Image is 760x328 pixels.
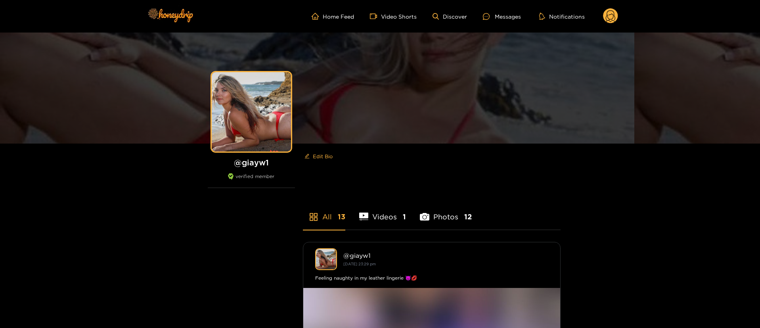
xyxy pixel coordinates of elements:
a: Home Feed [312,13,354,20]
span: 1 [403,212,406,222]
span: appstore [309,212,318,222]
a: Discover [433,13,467,20]
span: edit [304,153,310,159]
div: @ giayw1 [343,252,548,259]
button: Notifications [537,12,587,20]
li: All [303,194,345,230]
h1: @ giayw1 [208,157,295,167]
span: 12 [464,212,472,222]
span: home [312,13,323,20]
div: Messages [483,12,521,21]
li: Videos [359,194,406,230]
span: 13 [338,212,345,222]
span: Edit Bio [313,152,333,160]
div: verified member [208,173,295,188]
img: giayw1 [315,248,337,270]
span: video-camera [370,13,381,20]
small: [DATE] 23:29 pm [343,262,376,266]
a: Video Shorts [370,13,417,20]
button: editEdit Bio [303,150,334,163]
li: Photos [420,194,472,230]
div: Feeling naughty in my leather lingerie 😈💋 [315,274,548,282]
